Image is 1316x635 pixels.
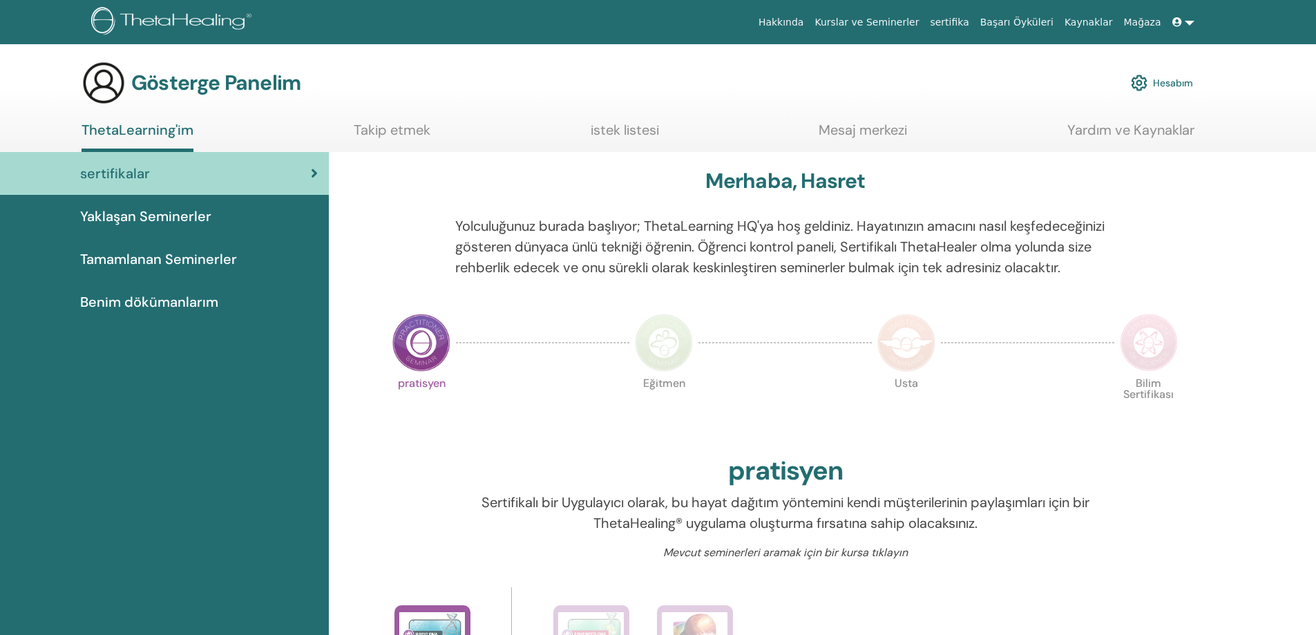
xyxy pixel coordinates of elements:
font: Takip etmek [354,121,430,139]
font: Yolculuğunuz burada başlıyor; ThetaLearning HQ'ya hoş geldiniz. Hayatınızın amacını nasıl keşfede... [455,217,1105,276]
a: Yardım ve Kaynaklar [1067,122,1194,149]
font: Mağaza [1123,17,1161,28]
img: Usta [877,314,935,372]
a: sertifika [924,10,974,35]
font: Mevcut seminerleri aramak için bir kursa tıklayın [663,545,908,560]
a: Kurslar ve Seminerler [809,10,924,35]
a: Kaynaklar [1059,10,1118,35]
font: Bilim Sertifikası [1123,376,1174,401]
img: cog.svg [1131,71,1147,95]
font: Yardım ve Kaynaklar [1067,121,1194,139]
a: istek listesi [591,122,659,149]
a: ThetaLearning'im [82,122,193,152]
img: logo.png [91,7,256,38]
font: Merhaba, Hasret [705,167,866,194]
font: istek listesi [591,121,659,139]
font: Usta [895,376,918,390]
a: Hakkında [753,10,810,35]
a: Mesaj merkezi [819,122,907,149]
font: pratisyen [728,453,843,488]
font: Eğitmen [643,376,685,390]
img: Uygulayıcı [392,314,450,372]
font: Kurslar ve Seminerler [814,17,919,28]
font: pratisyen [398,376,446,390]
font: Kaynaklar [1065,17,1113,28]
font: Benim dökümanlarım [80,293,218,311]
a: Başarı Öyküleri [975,10,1059,35]
img: Eğitmen [635,314,693,372]
font: Sertifikalı bir Uygulayıcı olarak, bu hayat dağıtım yöntemini kendi müşterilerinin paylaşımları i... [481,493,1089,532]
font: Mesaj merkezi [819,121,907,139]
font: sertifika [930,17,969,28]
font: ThetaLearning'im [82,121,193,139]
font: Başarı Öyküleri [980,17,1053,28]
img: generic-user-icon.jpg [82,61,126,105]
font: Hesabım [1153,77,1193,90]
a: Mağaza [1118,10,1166,35]
img: Bilim Sertifikası [1120,314,1178,372]
font: Yaklaşan Seminerler [80,207,211,225]
a: Takip etmek [354,122,430,149]
font: Gösterge Panelim [131,69,301,96]
a: Hesabım [1131,68,1193,98]
font: Tamamlanan Seminerler [80,250,237,268]
font: Hakkında [759,17,804,28]
font: sertifikalar [80,164,150,182]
